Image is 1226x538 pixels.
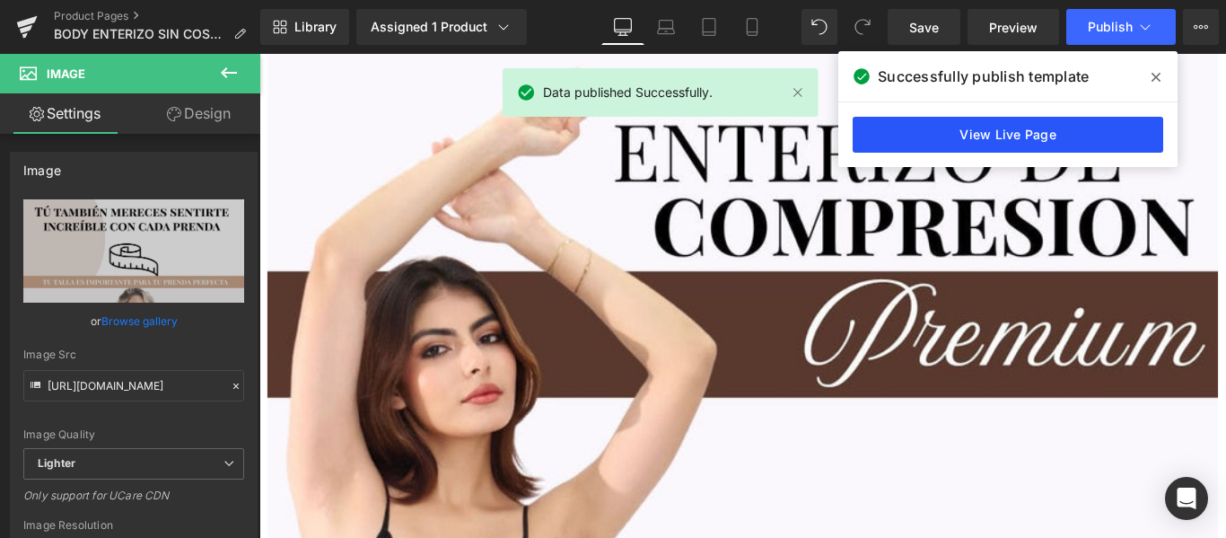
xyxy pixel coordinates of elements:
[644,9,687,45] a: Laptop
[23,348,244,361] div: Image Src
[1183,9,1219,45] button: More
[543,83,713,102] span: Data published Successfully.
[687,9,731,45] a: Tablet
[878,66,1089,87] span: Successfully publish template
[23,519,244,532] div: Image Resolution
[1066,9,1176,45] button: Publish
[260,9,349,45] a: New Library
[23,370,244,401] input: Link
[47,66,85,81] span: Image
[38,456,75,470] b: Lighter
[601,9,644,45] a: Desktop
[23,153,61,178] div: Image
[54,9,260,23] a: Product Pages
[54,27,226,41] span: BODY ENTERIZO SIN COSTURAS
[731,9,774,45] a: Mobile
[294,19,337,35] span: Library
[371,18,512,36] div: Assigned 1 Product
[909,18,939,37] span: Save
[801,9,837,45] button: Undo
[23,312,244,331] div: or
[101,305,178,337] a: Browse gallery
[23,428,244,441] div: Image Quality
[989,18,1038,37] span: Preview
[23,489,244,515] div: Only support for UCare CDN
[853,117,1163,153] a: View Live Page
[1165,477,1208,520] div: Open Intercom Messenger
[845,9,880,45] button: Redo
[1088,20,1133,34] span: Publish
[968,9,1059,45] a: Preview
[134,93,264,134] a: Design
